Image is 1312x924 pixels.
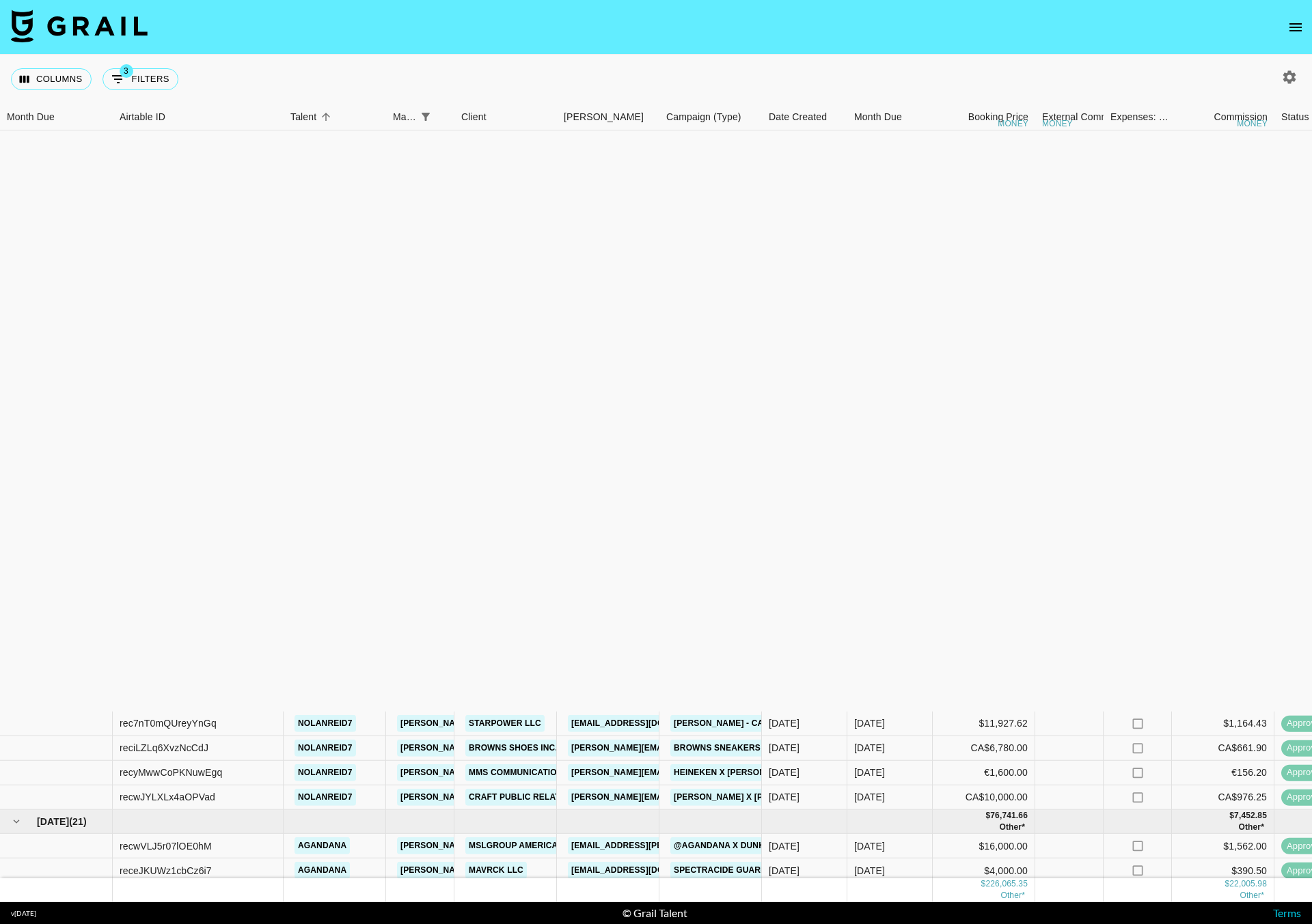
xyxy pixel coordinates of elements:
div: $4,000.00 [933,858,1035,883]
div: Campaign (Type) [659,104,762,130]
span: [DATE] [37,815,69,828]
a: Craft Public Relations [465,789,584,806]
div: Client [454,104,557,130]
div: Jul '25 [854,766,885,779]
div: Airtable ID [120,104,165,130]
span: CA$ 5,017.46 [999,822,1025,832]
a: nolanreid7 [295,740,356,757]
a: [PERSON_NAME] - Captain [PERSON_NAME] [670,715,864,732]
div: External Commission [1042,104,1134,130]
a: Heineken x [PERSON_NAME] [670,764,801,781]
div: Status [1281,104,1309,130]
div: Booker [557,104,659,130]
div: 7/3/2025 [769,766,799,779]
span: 3 [120,64,133,78]
div: 76,741.66 [990,810,1028,822]
div: CA$6,780.00 [933,736,1035,761]
div: © Grail Talent [623,906,687,920]
div: 5/7/2025 [769,839,799,853]
div: $ [1225,878,1229,889]
button: Sort [316,107,336,126]
div: 6/25/2025 [769,864,799,878]
a: Browns Sneakers x [PERSON_NAME] [670,740,845,757]
div: Month Due [7,104,55,130]
a: nolanreid7 [295,715,356,732]
div: Talent [290,104,316,130]
div: Date Created [762,104,847,130]
button: Sort [435,107,454,126]
a: [EMAIL_ADDRESS][PERSON_NAME][DOMAIN_NAME] [568,837,791,854]
a: [PERSON_NAME][EMAIL_ADDRESS][DOMAIN_NAME] [568,764,791,781]
a: Spectracide Guard Your Good Times x AGandAna [670,862,911,879]
div: CA$10,000.00 [933,785,1035,810]
button: hide children [7,812,26,831]
div: recwVLJ5r07lOE0hM [120,839,212,853]
div: 226,065.35 [985,878,1028,889]
span: ( 21 ) [69,815,87,828]
a: nolanreid7 [295,789,356,806]
button: open drawer [1282,14,1309,41]
a: Browns Shoes Inc. [465,740,561,757]
div: recwJYLXLx4aOPVad [120,790,215,804]
div: Date Created [769,104,827,130]
div: rec7nT0mQUreyYnGq [120,716,217,730]
a: agandana [295,837,350,854]
div: Expenses: Remove Commission? [1110,104,1169,130]
div: Jul '25 [854,741,885,755]
div: €1,600.00 [933,761,1035,785]
a: [EMAIL_ADDRESS][DOMAIN_NAME] [568,715,721,732]
div: v [DATE] [11,909,36,918]
div: $1,562.00 [1172,834,1274,858]
div: money [1042,120,1073,128]
div: Airtable ID [113,104,284,130]
a: nolanreid7 [295,764,356,781]
div: Manager [386,104,454,130]
a: MMS Communications Netherlands BV [465,764,651,781]
a: [PERSON_NAME][EMAIL_ADDRESS][DOMAIN_NAME] [397,740,620,757]
span: € 1,600.00, CA$ 36,797.46 [1000,890,1025,899]
div: €156.20 [1172,761,1274,785]
a: Starpower LLC [465,715,545,732]
a: agandana [295,862,350,879]
img: Grail Talent [11,10,148,42]
div: reciLZLq6XvzNcCdJ [120,741,208,755]
a: [PERSON_NAME] x [PERSON_NAME] [670,789,828,806]
div: Client [461,104,487,130]
span: CA$ 488.13 [1238,822,1264,832]
div: 7/14/2025 [769,741,799,755]
div: CA$661.90 [1172,736,1274,761]
div: [PERSON_NAME] [564,104,644,130]
div: Jul '25 [854,790,885,804]
div: money [998,120,1028,128]
a: Mavrck LLC [465,862,527,879]
a: [PERSON_NAME][EMAIL_ADDRESS][DOMAIN_NAME] [397,715,620,732]
div: 22,005.98 [1229,878,1267,889]
span: € 156.20, CA$ 3,590.65 [1240,890,1264,899]
div: 1 active filter [416,107,435,126]
a: Terms [1273,906,1301,919]
a: @AgandAna x Dunkin' [670,837,778,854]
button: Show filters [102,68,178,90]
div: $16,000.00 [933,834,1035,858]
div: $ [1229,810,1234,822]
div: 7/14/2025 [769,790,799,804]
div: Manager [393,104,416,130]
a: [PERSON_NAME][EMAIL_ADDRESS][DOMAIN_NAME] [397,789,620,806]
div: $ [985,810,990,822]
div: 7,452.85 [1234,810,1267,822]
div: receJKUWz1cbCz6i7 [120,864,212,878]
button: Select columns [11,68,92,90]
div: money [1237,120,1268,128]
div: $ [981,878,986,889]
div: Aug '25 [854,839,885,853]
div: Talent [284,104,386,130]
div: Month Due [847,104,933,130]
a: [PERSON_NAME][EMAIL_ADDRESS][DOMAIN_NAME] [568,740,791,757]
a: [PERSON_NAME][EMAIL_ADDRESS][DOMAIN_NAME] [397,862,620,879]
a: [PERSON_NAME][EMAIL_ADDRESS][DOMAIN_NAME] [568,789,791,806]
button: Show filters [416,107,435,126]
div: Commission [1214,104,1268,130]
div: Expenses: Remove Commission? [1104,104,1172,130]
div: $390.50 [1172,858,1274,883]
div: Jul '25 [854,716,885,730]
